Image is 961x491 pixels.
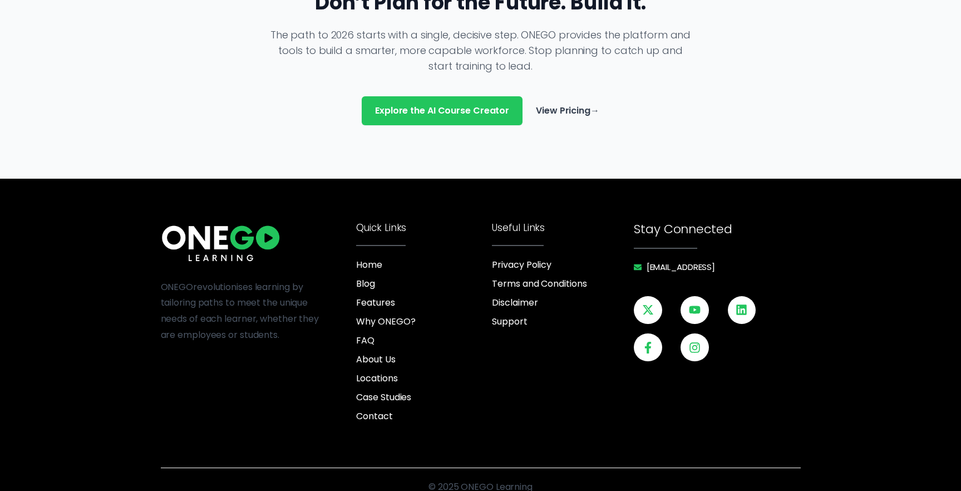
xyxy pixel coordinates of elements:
a: FAQ [356,334,486,347]
a: Home [356,258,486,272]
span: Privacy Policy [492,258,551,272]
span: Why ONEGO? [356,315,415,328]
a: Disclaimer [492,296,628,310]
span: Contact [356,410,392,423]
a: Privacy Policy [492,258,628,272]
span: Home [356,258,382,272]
a: About Us [356,353,486,366]
a: View Pricing [536,104,599,117]
a: Support [492,315,628,328]
span: Terms and Conditions [492,277,587,291]
span: About Us [356,353,395,366]
span: Support [492,315,527,328]
span: Features [356,296,395,310]
a: Explore the AI Course Creator [362,96,523,125]
a: Features [356,296,486,310]
p: The path to 2026 starts with a single, decisive step. ONEGO provides the platform and tools to bu... [267,27,694,74]
a: Terms and Conditions [492,277,628,291]
a: Blog [356,277,486,291]
span: revolutionises learning by tailoring paths to meet the unique needs of each learner, whether they... [161,281,319,341]
span: Disclaimer [492,296,538,310]
span: Locations [356,372,397,385]
a: Contact [356,410,486,423]
h4: Useful Links [492,223,628,233]
span: Case Studies [356,391,411,404]
span: Blog [356,277,375,291]
span: [EMAIL_ADDRESS] [644,261,716,274]
a: Locations [356,372,486,385]
img: ONE360 AI Corporate Learning [161,223,282,262]
a: Case Studies [356,391,486,404]
span: → [590,104,599,117]
span: FAQ [356,334,374,347]
a: [EMAIL_ADDRESS] [634,261,800,274]
span: ONEGO [161,281,194,293]
h4: Quick Links [356,223,486,233]
a: Why ONEGO? [356,315,486,328]
h4: Stay Connected [634,223,800,235]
